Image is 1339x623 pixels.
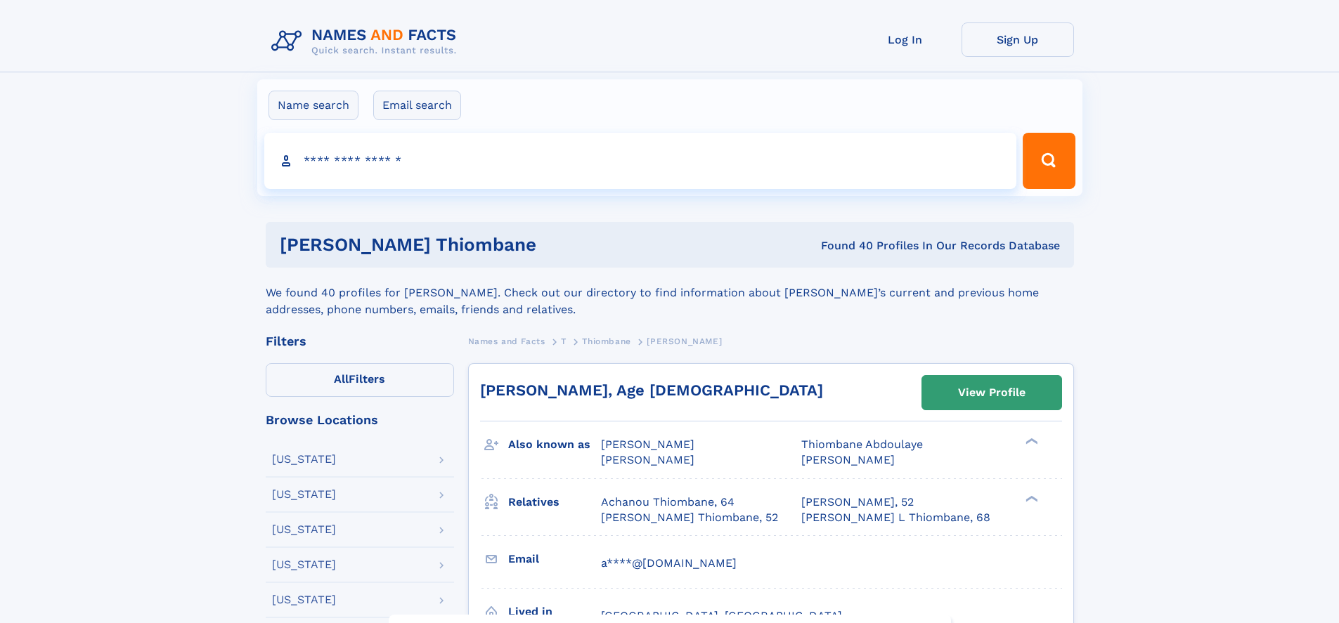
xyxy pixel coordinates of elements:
[272,524,336,535] div: [US_STATE]
[601,510,778,525] a: [PERSON_NAME] Thiombane, 52
[508,547,601,571] h3: Email
[1023,133,1075,189] button: Search Button
[962,22,1074,57] a: Sign Up
[601,438,694,451] span: [PERSON_NAME]
[272,594,336,605] div: [US_STATE]
[334,372,349,386] span: All
[582,336,630,346] span: Thiombane
[801,510,990,525] a: [PERSON_NAME] L Thiombane, 68
[561,336,567,346] span: T
[266,22,468,60] img: Logo Names and Facts
[958,376,1026,409] div: View Profile
[801,494,914,510] a: [PERSON_NAME], 52
[468,332,545,350] a: Names and Facts
[272,454,336,465] div: [US_STATE]
[280,236,679,254] h1: [PERSON_NAME] Thiombane
[601,609,842,622] span: [GEOGRAPHIC_DATA], [GEOGRAPHIC_DATA]
[601,453,694,466] span: [PERSON_NAME]
[266,268,1074,318] div: We found 40 profiles for [PERSON_NAME]. Check out our directory to find information about [PERSON...
[582,332,630,350] a: Thiombane
[272,489,336,500] div: [US_STATE]
[922,376,1061,409] a: View Profile
[266,335,454,348] div: Filters
[561,332,567,350] a: T
[373,91,461,120] label: Email search
[801,438,923,451] span: Thiombane Abdoulaye
[269,91,358,120] label: Name search
[647,336,722,346] span: [PERSON_NAME]
[266,414,454,426] div: Browse Locations
[264,133,1017,189] input: search input
[849,22,962,57] a: Log In
[480,381,823,399] a: [PERSON_NAME], Age [DEMOGRAPHIC_DATA]
[508,490,601,514] h3: Relatives
[678,238,1060,254] div: Found 40 Profiles In Our Records Database
[1022,494,1039,503] div: ❯
[508,433,601,457] h3: Also known as
[266,363,454,397] label: Filters
[601,494,735,510] a: Achanou Thiombane, 64
[1022,437,1039,446] div: ❯
[272,559,336,570] div: [US_STATE]
[801,453,895,466] span: [PERSON_NAME]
